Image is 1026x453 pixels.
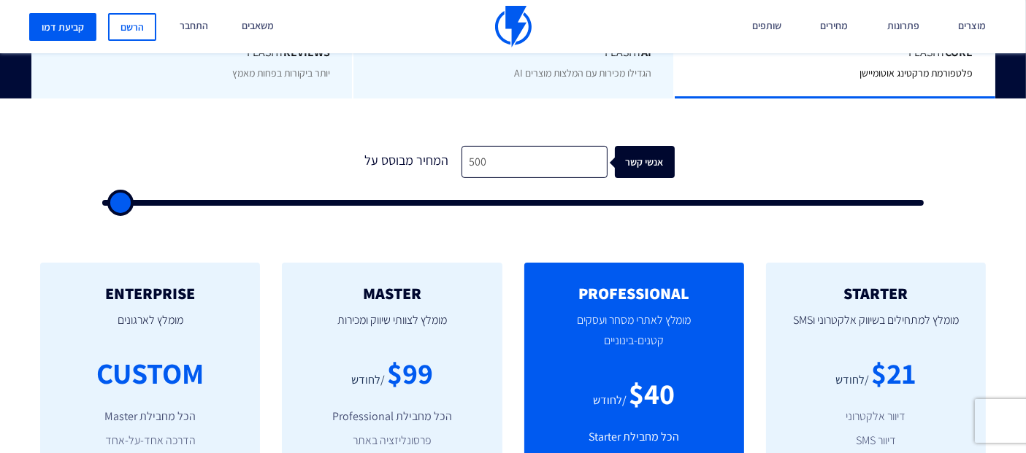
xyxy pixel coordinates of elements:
[352,146,462,179] div: המחיר מבוסס על
[788,409,964,425] li: דיוור אלקטרוני
[546,429,722,446] li: הכל מחבילת Starter
[860,66,973,80] span: פלטפורמת מרקטינג אוטומיישן
[946,44,973,60] b: Core
[283,44,330,60] b: REVIEWS
[108,13,156,41] a: הרשם
[304,433,480,449] li: פרסונליזציה באתר
[96,352,204,394] div: CUSTOM
[232,66,330,80] span: יותר ביקורות בפחות מאמץ
[304,409,480,425] li: הכל מחבילת Professional
[62,433,238,449] li: הדרכה אחד-על-אחד
[304,303,480,352] p: מומלץ לצוותי שיווק ומכירות
[514,66,651,80] span: הגדילו מכירות עם המלצות מוצרים AI
[62,303,238,352] p: מומלץ לארגונים
[835,372,869,389] div: /לחודש
[62,409,238,425] li: הכל מחבילת Master
[29,13,96,41] a: קביעת דמו
[387,352,433,394] div: $99
[546,284,722,302] h2: PROFESSIONAL
[871,352,916,394] div: $21
[62,284,238,302] h2: ENTERPRISE
[624,146,684,179] div: אנשי קשר
[788,284,964,302] h2: STARTER
[641,44,651,60] b: AI
[593,392,627,409] div: /לחודש
[351,372,385,389] div: /לחודש
[788,433,964,449] li: דיוור SMS
[629,373,675,414] div: $40
[546,303,722,373] p: מומלץ לאתרי מסחר ועסקים קטנים-בינוניים
[788,303,964,352] p: מומלץ למתחילים בשיווק אלקטרוני וSMS
[304,284,480,302] h2: MASTER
